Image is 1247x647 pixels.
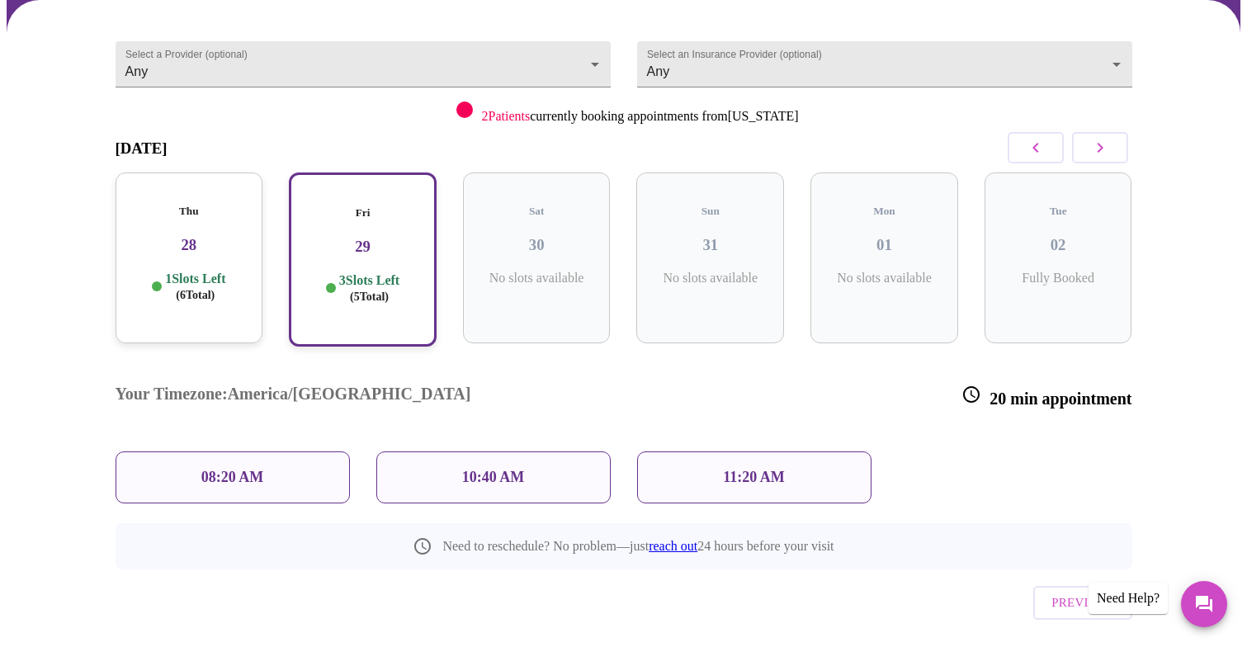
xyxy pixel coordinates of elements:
[1033,586,1131,619] button: Previous
[339,272,399,305] p: 3 Slots Left
[176,289,215,301] span: ( 6 Total)
[350,290,389,303] span: ( 5 Total)
[649,271,771,286] p: No slots available
[649,236,771,254] h3: 31
[637,41,1132,87] div: Any
[961,385,1131,409] h3: 20 min appointment
[304,238,422,256] h3: 29
[481,109,530,123] span: 2 Patients
[998,236,1119,254] h3: 02
[442,539,834,554] p: Need to reschedule? No problem—just 24 hours before your visit
[304,206,422,220] h5: Fri
[116,41,611,87] div: Any
[649,205,771,218] h5: Sun
[1051,592,1113,613] span: Previous
[481,109,798,124] p: currently booking appointments from [US_STATE]
[998,205,1119,218] h5: Tue
[824,271,945,286] p: No slots available
[723,469,785,486] p: 11:20 AM
[476,205,598,218] h5: Sat
[462,469,525,486] p: 10:40 AM
[476,271,598,286] p: No slots available
[116,139,168,158] h3: [DATE]
[116,385,471,409] h3: Your Timezone: America/[GEOGRAPHIC_DATA]
[824,236,945,254] h3: 01
[824,205,945,218] h5: Mon
[129,205,250,218] h5: Thu
[165,271,225,303] p: 1 Slots Left
[476,236,598,254] h3: 30
[649,539,697,553] a: reach out
[1089,583,1168,614] div: Need Help?
[1181,581,1227,627] button: Messages
[129,236,250,254] h3: 28
[998,271,1119,286] p: Fully Booked
[201,469,264,486] p: 08:20 AM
